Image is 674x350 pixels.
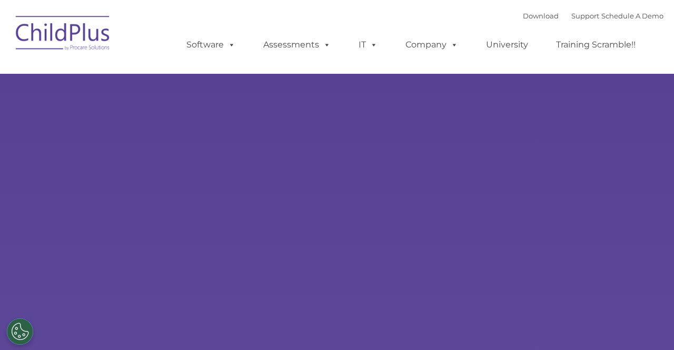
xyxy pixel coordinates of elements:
a: Support [571,12,599,20]
a: Schedule A Demo [601,12,663,20]
font: | [523,12,663,20]
a: Company [395,34,469,55]
a: IT [348,34,388,55]
img: ChildPlus by Procare Solutions [11,8,116,61]
button: Cookies Settings [7,318,33,345]
a: Training Scramble!! [546,34,646,55]
a: Software [176,34,246,55]
a: Assessments [253,34,341,55]
a: Download [523,12,559,20]
a: University [475,34,539,55]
